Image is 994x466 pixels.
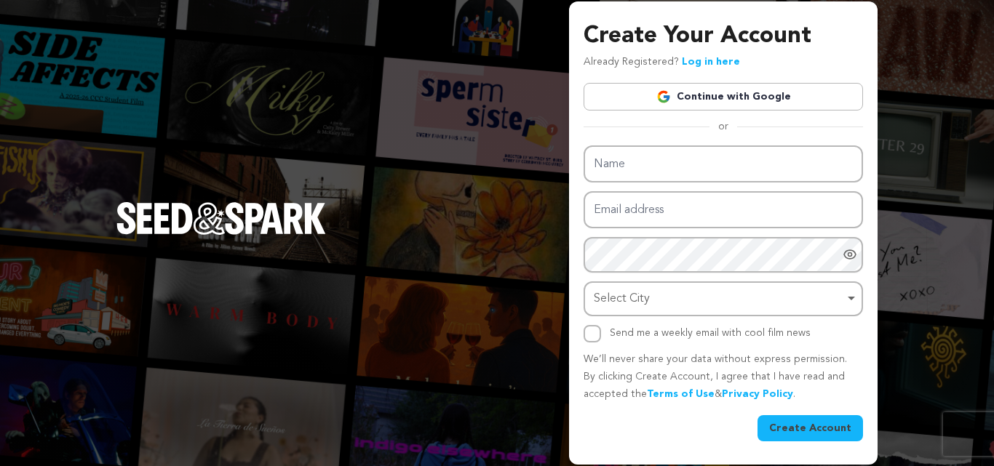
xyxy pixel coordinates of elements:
[722,389,793,399] a: Privacy Policy
[584,19,863,54] h3: Create Your Account
[584,54,740,71] p: Already Registered?
[116,202,326,263] a: Seed&Spark Homepage
[709,119,737,134] span: or
[647,389,715,399] a: Terms of Use
[584,191,863,228] input: Email address
[656,89,671,104] img: Google logo
[116,202,326,234] img: Seed&Spark Logo
[610,328,811,338] label: Send me a weekly email with cool film news
[584,351,863,403] p: We’ll never share your data without express permission. By clicking Create Account, I agree that ...
[584,145,863,182] input: Name
[594,289,844,310] div: Select City
[843,247,857,262] a: Show password as plain text. Warning: this will display your password on the screen.
[584,83,863,111] a: Continue with Google
[758,415,863,441] button: Create Account
[682,57,740,67] a: Log in here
